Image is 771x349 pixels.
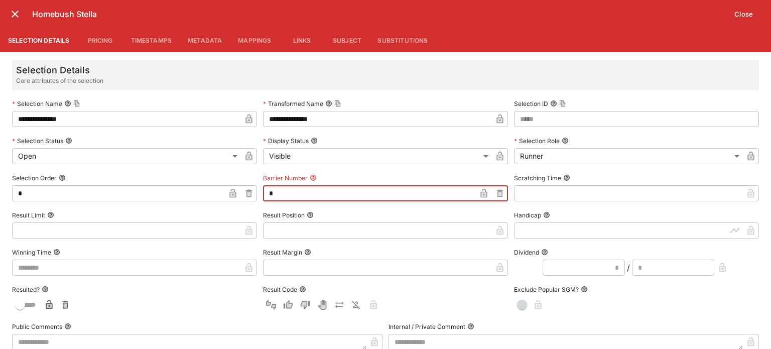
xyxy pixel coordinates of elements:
[73,100,80,107] button: Copy To Clipboard
[12,174,57,182] p: Selection Order
[65,137,72,144] button: Selection Status
[514,211,541,219] p: Handicap
[12,148,241,164] div: Open
[42,286,49,293] button: Resulted?
[514,99,548,108] p: Selection ID
[64,100,71,107] button: Selection NameCopy To Clipboard
[299,286,306,293] button: Result Code
[12,99,62,108] p: Selection Name
[263,148,492,164] div: Visible
[562,137,569,144] button: Selection Role
[64,323,71,330] button: Public Comments
[263,285,297,294] p: Result Code
[514,137,560,145] p: Selection Role
[325,100,332,107] button: Transformed NameCopy To Clipboard
[304,249,311,256] button: Result Margin
[263,137,309,145] p: Display Status
[279,28,324,52] button: Links
[627,262,630,274] div: /
[123,28,180,52] button: Timestamps
[47,211,54,218] button: Result Limit
[263,297,279,313] button: Not Set
[53,249,60,256] button: Winning Time
[12,211,45,219] p: Result Limit
[310,174,317,181] button: Barrier Number
[389,322,465,331] p: Internal / Private Comment
[514,174,561,182] p: Scratching Time
[514,285,579,294] p: Exclude Popular SGM?
[12,248,51,257] p: Winning Time
[78,28,123,52] button: Pricing
[280,297,296,313] button: Win
[297,297,313,313] button: Lose
[514,148,743,164] div: Runner
[307,211,314,218] button: Result Position
[541,249,548,256] button: Dividend
[369,28,436,52] button: Substitutions
[59,174,66,181] button: Selection Order
[263,99,323,108] p: Transformed Name
[563,174,570,181] button: Scratching Time
[334,100,341,107] button: Copy To Clipboard
[263,174,308,182] p: Barrier Number
[12,322,62,331] p: Public Comments
[467,323,474,330] button: Internal / Private Comment
[543,211,550,218] button: Handicap
[6,5,24,23] button: close
[16,64,103,76] h5: Selection Details
[263,211,305,219] p: Result Position
[180,28,230,52] button: Metadata
[331,297,347,313] button: Push
[263,248,302,257] p: Result Margin
[230,28,279,52] button: Mappings
[559,100,566,107] button: Copy To Clipboard
[324,28,369,52] button: Subject
[32,9,728,20] h6: Homebush Stella
[550,100,557,107] button: Selection IDCopy To Clipboard
[314,297,330,313] button: Void
[514,248,539,257] p: Dividend
[348,297,364,313] button: Eliminated In Play
[16,76,103,86] span: Core attributes of the selection
[581,286,588,293] button: Exclude Popular SGM?
[311,137,318,144] button: Display Status
[12,285,40,294] p: Resulted?
[728,6,759,22] button: Close
[12,137,63,145] p: Selection Status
